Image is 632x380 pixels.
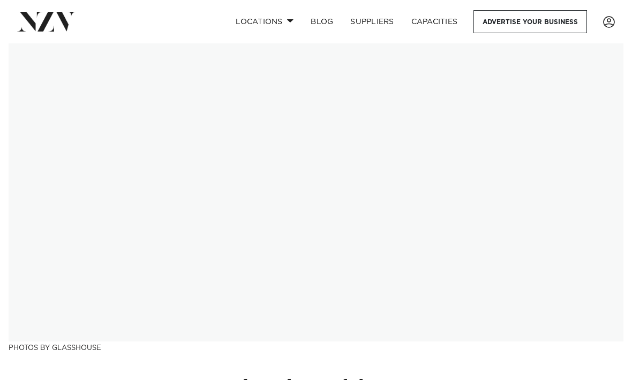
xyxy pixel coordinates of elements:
a: BLOG [302,10,342,33]
a: Advertise your business [473,10,587,33]
a: Capacities [403,10,467,33]
h3: Photos by Glasshouse [9,341,623,353]
a: Locations [227,10,302,33]
img: nzv-logo.png [17,12,76,31]
a: SUPPLIERS [342,10,402,33]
